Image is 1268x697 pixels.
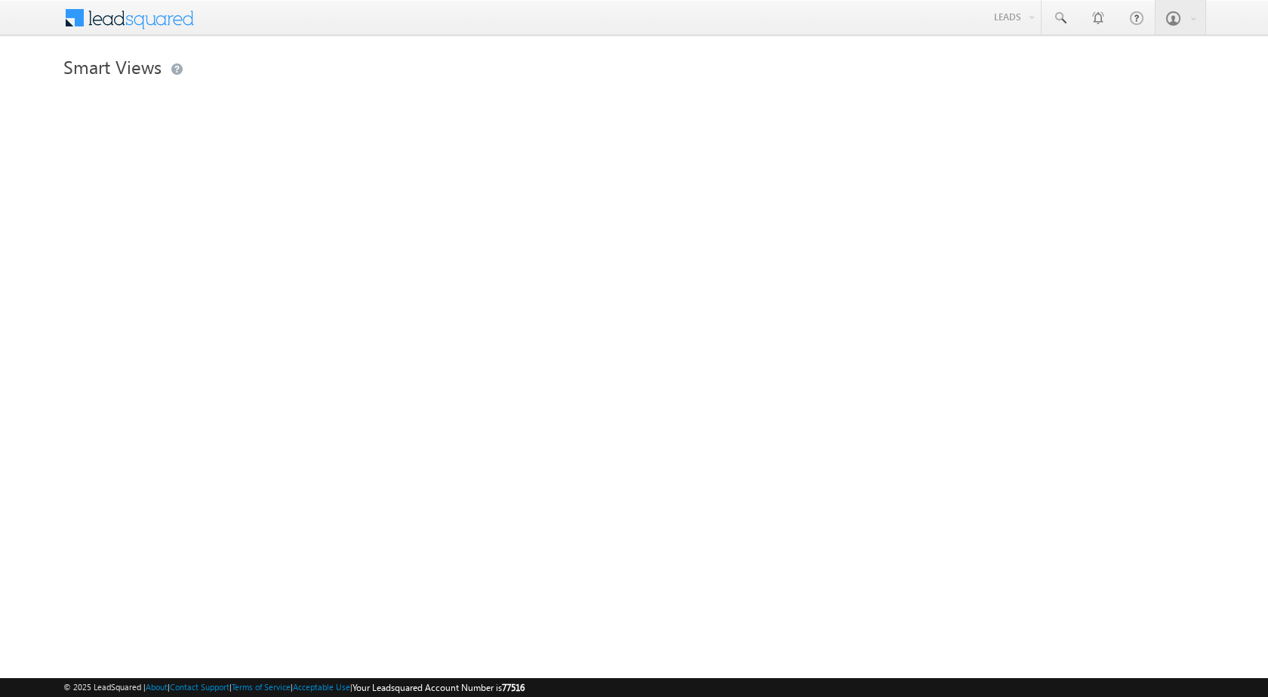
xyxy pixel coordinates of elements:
[170,682,229,692] a: Contact Support
[352,682,525,693] span: Your Leadsquared Account Number is
[502,682,525,693] span: 77516
[63,680,525,695] span: © 2025 LeadSquared | | | | |
[293,682,350,692] a: Acceptable Use
[146,682,168,692] a: About
[232,682,291,692] a: Terms of Service
[63,54,162,79] span: Smart Views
